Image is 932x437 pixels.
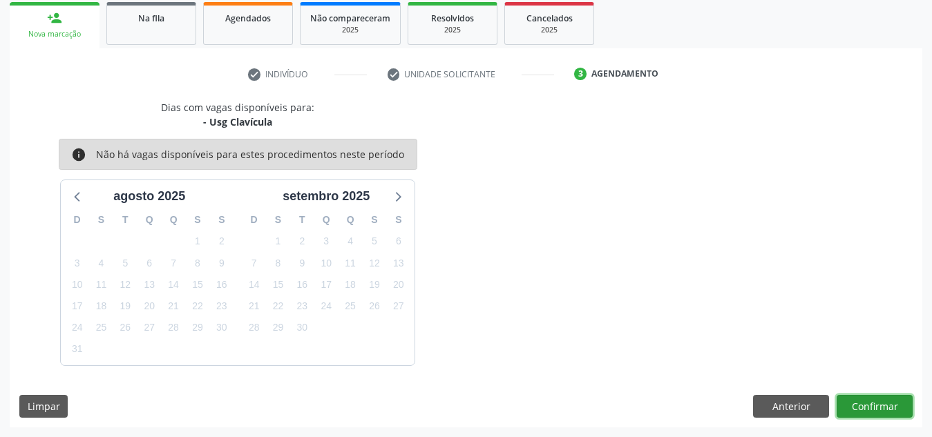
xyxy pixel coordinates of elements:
[162,209,186,231] div: Q
[164,253,183,273] span: quinta-feira, 7 de agosto de 2025
[341,297,360,316] span: quinta-feira, 25 de setembro de 2025
[71,147,86,162] i: info
[68,340,87,359] span: domingo, 31 de agosto de 2025
[341,232,360,251] span: quinta-feira, 4 de setembro de 2025
[161,115,314,129] div: - Usg Clavícula
[68,253,87,273] span: domingo, 3 de agosto de 2025
[137,209,162,231] div: Q
[316,232,336,251] span: quarta-feira, 3 de setembro de 2025
[310,12,390,24] span: Não compareceram
[292,253,312,273] span: terça-feira, 9 de setembro de 2025
[140,253,159,273] span: quarta-feira, 6 de agosto de 2025
[389,275,408,294] span: sábado, 20 de setembro de 2025
[418,25,487,35] div: 2025
[19,29,90,39] div: Nova marcação
[386,209,410,231] div: S
[245,297,264,316] span: domingo, 21 de setembro de 2025
[389,232,408,251] span: sábado, 6 de setembro de 2025
[92,318,111,338] span: segunda-feira, 25 de agosto de 2025
[269,318,288,338] span: segunda-feira, 29 de setembro de 2025
[113,209,137,231] div: T
[188,232,207,251] span: sexta-feira, 1 de agosto de 2025
[316,297,336,316] span: quarta-feira, 24 de setembro de 2025
[188,297,207,316] span: sexta-feira, 22 de agosto de 2025
[212,275,231,294] span: sábado, 16 de agosto de 2025
[314,209,339,231] div: Q
[753,395,829,418] button: Anterior
[164,297,183,316] span: quinta-feira, 21 de agosto de 2025
[245,275,264,294] span: domingo, 14 de setembro de 2025
[188,253,207,273] span: sexta-feira, 8 de agosto de 2025
[389,253,408,273] span: sábado, 13 de setembro de 2025
[92,275,111,294] span: segunda-feira, 11 de agosto de 2025
[115,297,135,316] span: terça-feira, 19 de agosto de 2025
[115,275,135,294] span: terça-feira, 12 de agosto de 2025
[225,12,271,24] span: Agendados
[47,10,62,26] div: person_add
[526,12,573,24] span: Cancelados
[365,232,384,251] span: sexta-feira, 5 de setembro de 2025
[591,68,658,80] div: Agendamento
[65,209,89,231] div: D
[341,253,360,273] span: quinta-feira, 11 de setembro de 2025
[292,318,312,338] span: terça-feira, 30 de setembro de 2025
[290,209,314,231] div: T
[212,232,231,251] span: sábado, 2 de agosto de 2025
[515,25,584,35] div: 2025
[115,318,135,338] span: terça-feira, 26 de agosto de 2025
[138,12,164,24] span: Na fila
[316,275,336,294] span: quarta-feira, 17 de setembro de 2025
[186,209,210,231] div: S
[292,297,312,316] span: terça-feira, 23 de setembro de 2025
[365,253,384,273] span: sexta-feira, 12 de setembro de 2025
[212,253,231,273] span: sábado, 9 de agosto de 2025
[310,25,390,35] div: 2025
[339,209,363,231] div: Q
[92,297,111,316] span: segunda-feira, 18 de agosto de 2025
[188,318,207,338] span: sexta-feira, 29 de agosto de 2025
[837,395,913,418] button: Confirmar
[89,209,113,231] div: S
[341,275,360,294] span: quinta-feira, 18 de setembro de 2025
[68,297,87,316] span: domingo, 17 de agosto de 2025
[365,275,384,294] span: sexta-feira, 19 de setembro de 2025
[292,275,312,294] span: terça-feira, 16 de setembro de 2025
[574,68,587,80] div: 3
[140,275,159,294] span: quarta-feira, 13 de agosto de 2025
[269,275,288,294] span: segunda-feira, 15 de setembro de 2025
[164,275,183,294] span: quinta-feira, 14 de agosto de 2025
[266,209,290,231] div: S
[68,275,87,294] span: domingo, 10 de agosto de 2025
[269,232,288,251] span: segunda-feira, 1 de setembro de 2025
[108,187,191,206] div: agosto 2025
[96,147,404,162] div: Não há vagas disponíveis para estes procedimentos neste período
[140,318,159,338] span: quarta-feira, 27 de agosto de 2025
[212,318,231,338] span: sábado, 30 de agosto de 2025
[389,297,408,316] span: sábado, 27 de setembro de 2025
[316,253,336,273] span: quarta-feira, 10 de setembro de 2025
[140,297,159,316] span: quarta-feira, 20 de agosto de 2025
[431,12,474,24] span: Resolvidos
[363,209,387,231] div: S
[188,275,207,294] span: sexta-feira, 15 de agosto de 2025
[212,297,231,316] span: sábado, 23 de agosto de 2025
[242,209,266,231] div: D
[164,318,183,338] span: quinta-feira, 28 de agosto de 2025
[245,318,264,338] span: domingo, 28 de setembro de 2025
[115,253,135,273] span: terça-feira, 5 de agosto de 2025
[161,100,314,129] div: Dias com vagas disponíveis para:
[365,297,384,316] span: sexta-feira, 26 de setembro de 2025
[92,253,111,273] span: segunda-feira, 4 de agosto de 2025
[292,232,312,251] span: terça-feira, 2 de setembro de 2025
[209,209,234,231] div: S
[68,318,87,338] span: domingo, 24 de agosto de 2025
[277,187,375,206] div: setembro 2025
[245,253,264,273] span: domingo, 7 de setembro de 2025
[269,297,288,316] span: segunda-feira, 22 de setembro de 2025
[269,253,288,273] span: segunda-feira, 8 de setembro de 2025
